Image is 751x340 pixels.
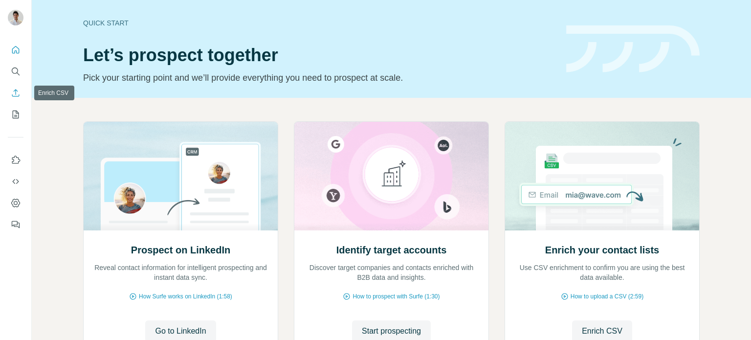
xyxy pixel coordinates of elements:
[571,292,643,301] span: How to upload a CSV (2:59)
[93,263,268,282] p: Reveal contact information for intelligent prospecting and instant data sync.
[8,151,23,169] button: Use Surfe on LinkedIn
[304,263,479,282] p: Discover target companies and contacts enriched with B2B data and insights.
[155,325,206,337] span: Go to LinkedIn
[582,325,622,337] span: Enrich CSV
[8,106,23,123] button: My lists
[294,122,489,230] img: Identify target accounts
[8,10,23,25] img: Avatar
[8,194,23,212] button: Dashboard
[8,173,23,190] button: Use Surfe API
[8,216,23,233] button: Feedback
[139,292,232,301] span: How Surfe works on LinkedIn (1:58)
[131,243,230,257] h2: Prospect on LinkedIn
[353,292,440,301] span: How to prospect with Surfe (1:30)
[566,25,700,73] img: banner
[8,63,23,80] button: Search
[362,325,421,337] span: Start prospecting
[8,41,23,59] button: Quick start
[83,71,554,85] p: Pick your starting point and we’ll provide everything you need to prospect at scale.
[336,243,447,257] h2: Identify target accounts
[83,18,554,28] div: Quick start
[515,263,689,282] p: Use CSV enrichment to confirm you are using the best data available.
[8,84,23,102] button: Enrich CSV
[83,122,278,230] img: Prospect on LinkedIn
[505,122,700,230] img: Enrich your contact lists
[83,45,554,65] h1: Let’s prospect together
[545,243,659,257] h2: Enrich your contact lists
